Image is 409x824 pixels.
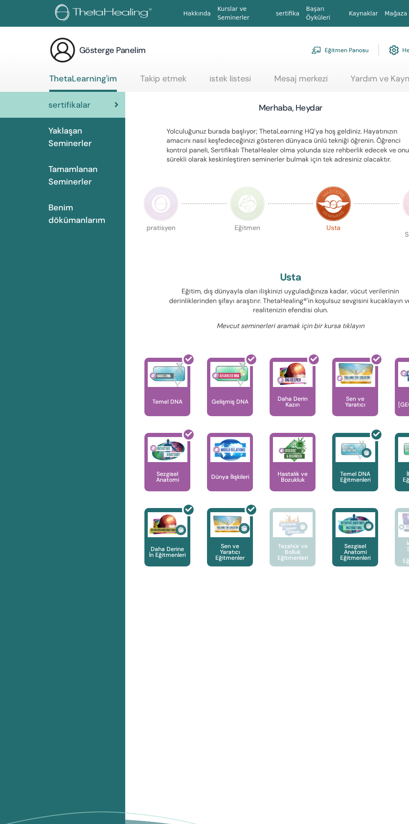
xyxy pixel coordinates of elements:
img: generic-user-icon.jpg [49,37,76,63]
img: Gelişmiş DNA [210,362,250,387]
font: Hakkında [183,10,211,17]
img: Daha Derin Kazın [273,362,313,387]
font: Eğitmen [235,223,260,232]
font: Hastalık ve Bozukluk [278,470,308,483]
a: ThetaLearning'im [49,73,117,92]
font: Usta [326,223,341,232]
font: Benim dökümanlarım [48,202,105,225]
a: Temel DNA Temel DNA [144,358,190,433]
a: Hastalık ve Bozukluk Hastalık ve Bozukluk [270,433,316,508]
font: ThetaLearning'im [49,73,117,84]
img: logo.png [55,4,155,23]
font: pratisyen [146,223,175,232]
font: Yaklaşan Seminerler [48,125,92,149]
img: Uygulayıcı [144,186,179,221]
img: Temel DNA Eğitmenleri [336,437,375,462]
font: Mesaj merkezi [274,73,328,84]
font: Başarı Öyküleri [306,5,330,21]
font: Mevcut seminerleri aramak için bir kursa tıklayın [217,321,364,330]
a: Eğitmen Panosu [311,41,369,59]
a: Sezgisel Anatomi Eğitmenleri Sezgisel Anatomi Eğitmenleri [332,508,378,583]
a: Hakkında [180,6,214,21]
font: Yolculuğunuz burada başlıyor; ThetaLearning HQ'ya hoş geldiniz. Hayatınızın amacını nasıl keşfede... [167,127,409,164]
font: Sezgisel Anatomi Eğitmenleri [340,542,371,561]
font: sertifikalar [48,99,91,110]
img: Tezahür ve Bolluk Eğitmenleri [273,512,313,537]
img: Daha Derine İn Eğitmenleri [148,512,187,537]
font: Usta [280,270,301,283]
a: Takip etmek [140,73,187,90]
font: sertifika [276,10,299,17]
a: Kurslar ve Seminerler [214,1,273,25]
font: Takip etmek [140,73,187,84]
img: Eğitmen [230,186,265,221]
a: istek listesi [210,73,251,90]
a: Sezgisel Anatomi Sezgisel Anatomi [144,433,190,508]
img: Hastalık ve Bozukluk [273,437,313,462]
font: Daha Derine İn Eğitmenleri [149,545,186,559]
font: Gösterge Panelim [79,45,145,56]
img: Sezgisel Anatomi [148,437,187,462]
a: Mesaj merkezi [274,73,328,90]
font: Tezahür ve Bolluk Eğitmenleri [278,542,308,561]
a: Tezahür ve Bolluk Eğitmenleri Tezahür ve Bolluk Eğitmenleri [270,508,316,583]
font: Dünya İlişkileri [211,473,249,480]
a: Başarı Öyküleri [303,1,346,25]
font: istek listesi [210,73,251,84]
font: Mağaza [384,10,407,17]
a: Daha Derin Kazın Daha Derin Kazın [270,358,316,433]
img: Sen ve Yaratıcı Eğitmenler [210,512,250,537]
a: Sen ve Yaratıcı Eğitmenler Sen ve Yaratıcı Eğitmenler [207,508,253,583]
img: Dünya İlişkileri [210,437,250,462]
a: Daha Derine İn Eğitmenleri Daha Derine İn Eğitmenleri [144,508,190,583]
img: Sezgisel Anatomi Eğitmenleri [336,512,375,537]
font: Merhaba, Heydar [259,102,323,113]
a: sertifika [273,6,303,21]
font: Eğitmen Panosu [325,47,369,54]
a: Sen ve Yaratıcı Sen ve Yaratıcı [332,358,378,433]
img: Temel DNA [148,362,187,387]
font: Kaynaklar [349,10,378,17]
a: Dünya İlişkileri Dünya İlişkileri [207,433,253,508]
a: Gelişmiş DNA Gelişmiş DNA [207,358,253,433]
img: chalkboard-teacher.svg [311,46,321,54]
font: Kurslar ve Seminerler [217,5,250,21]
img: cog.svg [389,43,399,57]
font: Tamamlanan Seminerler [48,164,98,187]
a: Kaynaklar [346,6,381,21]
font: Gelişmiş DNA [212,398,248,405]
img: Sen ve Yaratıcı [336,362,375,385]
a: Temel DNA Eğitmenleri Temel DNA Eğitmenleri [332,433,378,508]
img: Usta [316,186,351,221]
